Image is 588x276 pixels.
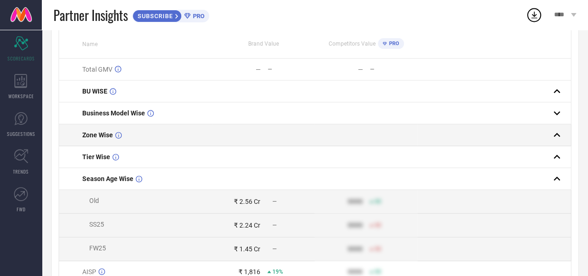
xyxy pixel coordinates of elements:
[248,40,279,47] span: Brand Value
[329,40,376,47] span: Competitors Value
[348,245,363,253] div: 9999
[89,244,106,252] span: FW25
[13,168,29,175] span: TRENDS
[272,198,277,205] span: —
[234,245,260,253] div: ₹ 1.45 Cr
[526,7,542,23] div: Open download list
[7,130,35,137] span: SUGGESTIONS
[375,246,381,252] span: 50
[268,66,315,73] div: —
[272,269,283,275] span: 19%
[348,222,363,229] div: 9999
[234,222,260,229] div: ₹ 2.24 Cr
[375,222,381,229] span: 50
[82,88,107,95] span: BU WISE
[82,109,145,117] span: Business Model Wise
[348,268,363,276] div: 9999
[8,93,34,100] span: WORKSPACE
[387,40,399,47] span: PRO
[53,6,128,25] span: Partner Insights
[272,222,277,229] span: —
[358,66,363,73] div: —
[17,206,26,213] span: FWD
[7,55,35,62] span: SCORECARDS
[133,13,175,20] span: SUBSCRIBE
[82,41,98,47] span: Name
[89,221,104,228] span: SS25
[89,197,99,204] span: Old
[370,66,417,73] div: —
[82,153,110,161] span: Tier Wise
[348,198,363,205] div: 9999
[256,66,261,73] div: —
[238,268,260,276] div: ₹ 1,816
[375,198,381,205] span: 50
[82,268,96,276] span: AISP
[82,175,133,182] span: Season Age Wise
[82,66,112,73] span: Total GMV
[375,269,381,275] span: 50
[234,198,260,205] div: ₹ 2.56 Cr
[132,7,209,22] a: SUBSCRIBEPRO
[191,13,205,20] span: PRO
[272,246,277,252] span: —
[82,131,113,139] span: Zone Wise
